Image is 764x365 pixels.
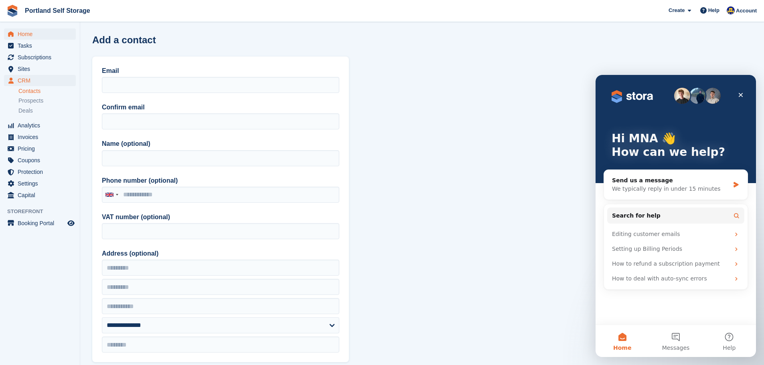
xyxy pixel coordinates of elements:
a: menu [4,75,76,86]
span: Protection [18,166,66,177]
a: menu [4,155,76,166]
span: Coupons [18,155,66,166]
span: Settings [18,178,66,189]
a: Preview store [66,218,76,228]
a: menu [4,63,76,75]
span: Capital [18,190,66,201]
span: Tasks [18,40,66,51]
a: menu [4,131,76,143]
a: menu [4,166,76,177]
div: United Kingdom: +44 [102,187,121,202]
a: Contacts [18,87,76,95]
a: menu [4,120,76,131]
label: Confirm email [102,103,339,112]
span: Invoices [18,131,66,143]
span: Storefront [7,208,80,216]
a: menu [4,52,76,63]
label: Phone number (optional) [102,176,339,186]
a: menu [4,143,76,154]
span: Subscriptions [18,52,66,63]
a: menu [4,28,76,40]
label: Name (optional) [102,139,339,149]
a: menu [4,190,76,201]
label: Address (optional) [102,249,339,258]
span: Prospects [18,97,43,105]
span: Deals [18,107,33,115]
span: CRM [18,75,66,86]
span: Account [736,7,757,15]
label: VAT number (optional) [102,212,339,222]
span: Home [18,28,66,40]
span: Booking Portal [18,218,66,229]
a: menu [4,40,76,51]
a: menu [4,178,76,189]
a: menu [4,218,76,229]
span: Create [669,6,685,14]
a: Prospects [18,97,76,105]
a: Deals [18,107,76,115]
span: Pricing [18,143,66,154]
img: stora-icon-8386f47178a22dfd0bd8f6a31ec36ba5ce8667c1dd55bd0f319d3a0aa187defe.svg [6,5,18,17]
img: MNA [727,6,735,14]
span: Help [708,6,719,14]
a: Portland Self Storage [22,4,93,17]
label: Email [102,66,339,76]
span: Analytics [18,120,66,131]
span: Sites [18,63,66,75]
iframe: Intercom live chat [596,75,756,357]
h1: Add a contact [92,34,156,45]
